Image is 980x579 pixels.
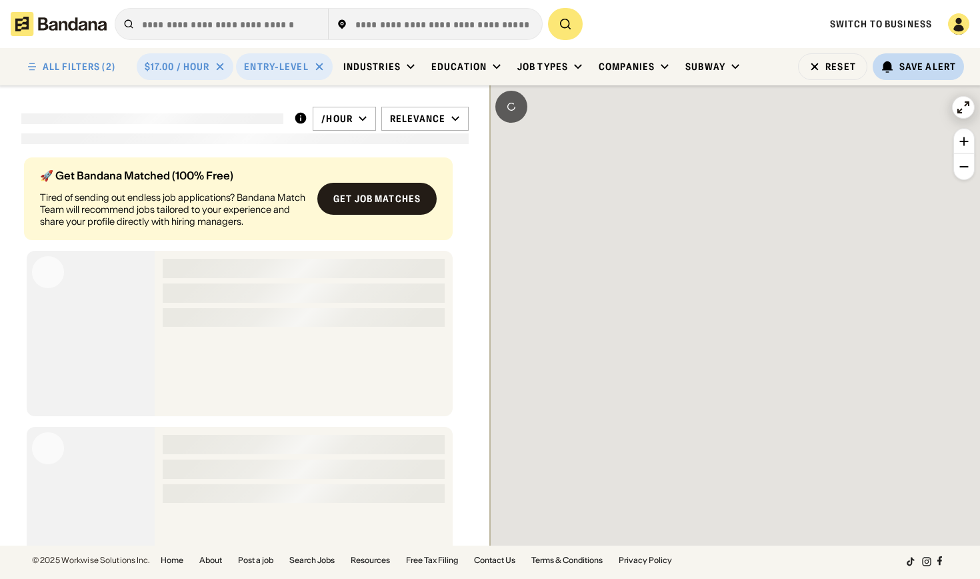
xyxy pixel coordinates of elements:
a: Home [161,556,183,564]
a: Contact Us [474,556,515,564]
a: Free Tax Filing [406,556,458,564]
div: © 2025 Workwise Solutions Inc. [32,556,150,564]
div: ALL FILTERS (2) [43,62,115,71]
div: Reset [825,62,856,71]
a: Search Jobs [289,556,335,564]
div: Relevance [390,113,445,125]
div: /hour [321,113,353,125]
div: 🚀 Get Bandana Matched (100% Free) [40,170,307,181]
a: Switch to Business [830,18,932,30]
div: Subway [685,61,725,73]
a: Resources [351,556,390,564]
a: Privacy Policy [619,556,672,564]
div: Entry-Level [244,61,308,73]
img: Bandana logotype [11,12,107,36]
div: Education [431,61,487,73]
div: Companies [599,61,655,73]
div: grid [21,152,469,546]
div: Save Alert [899,61,956,73]
a: About [199,556,222,564]
a: Terms & Conditions [531,556,603,564]
div: Industries [343,61,401,73]
div: Tired of sending out endless job applications? Bandana Match Team will recommend jobs tailored to... [40,191,307,228]
div: Get job matches [333,194,421,203]
div: Job Types [517,61,568,73]
div: $17.00 / hour [145,61,210,73]
a: Post a job [238,556,273,564]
